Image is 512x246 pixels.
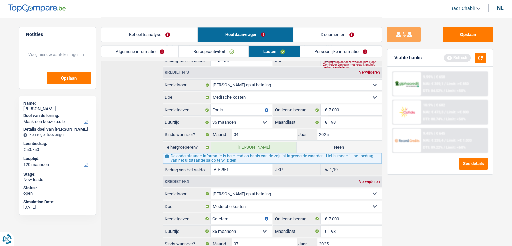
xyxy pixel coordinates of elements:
[423,117,443,121] span: DTI: 80.74%
[321,104,328,115] span: €
[249,46,300,57] a: Lasten
[444,54,471,61] div: Refresh
[211,164,218,175] span: €
[447,138,472,143] span: Limit: >€ 1.033
[459,158,488,170] button: See details
[273,226,321,237] label: Maandlast
[163,188,211,199] label: Kredietsoort
[163,213,211,224] label: Kredietgever
[47,72,91,84] button: Opslaan
[163,92,211,103] label: Doel
[300,46,382,57] a: Persoonlijke informatie
[163,153,381,164] div: De onderstaande informatie is berekend op basis van de zojuist ingevoerde waarden. Het is mogelij...
[211,142,296,153] label: [PERSON_NAME]
[497,5,504,11] div: nl
[357,180,382,184] div: Verwijderen
[297,129,317,140] label: Jaar
[444,110,446,114] span: /
[444,138,446,143] span: /
[445,3,480,14] a: Badr Chabli
[163,142,211,153] label: Te hergroeperen?
[101,46,179,57] a: Algemene informatie
[211,129,232,140] label: Maand
[163,70,191,74] div: Krediet nº3
[163,80,211,90] label: Kredietsoort
[273,164,321,175] label: JKP
[23,177,92,182] div: New leads
[23,141,90,146] label: Leenbedrag:
[198,27,293,42] a: Hoofdaanvrager
[293,27,382,42] a: Documenten
[273,117,321,128] label: Maandlast
[163,201,211,212] label: Doel
[423,82,443,86] span: NAI: € 359,1
[395,134,419,147] img: Record Credits
[179,46,248,57] a: Beroepsactiviteit
[321,117,328,128] span: €
[101,27,198,42] a: Behoefteanalyse
[273,104,321,115] label: Ontleend bedrag
[321,164,329,175] span: %
[23,185,92,191] div: Status:
[423,75,445,79] div: 9.99% | € 658
[446,89,466,93] span: Limit: <50%
[444,117,445,121] span: /
[23,172,92,177] div: Stage:
[61,76,77,80] span: Opslaan
[394,55,422,61] div: Viable banks
[297,142,382,153] label: Neen
[23,101,92,106] div: Name:
[23,147,26,152] span: €
[395,106,419,118] img: Cofidis
[443,27,493,42] button: Opslaan
[321,226,328,237] span: €
[423,145,443,150] span: DTI: 89.22%
[26,32,89,37] h5: Notities
[163,117,211,128] label: Duurtijd
[163,226,211,237] label: Duurtijd
[163,104,211,115] label: Kredietgever
[163,164,211,175] label: Bedrag van het saldo
[423,131,445,136] div: 9.45% | € 645
[444,82,446,86] span: /
[357,70,382,74] div: Verwijderen
[232,129,296,140] input: MM
[23,199,92,205] div: Simulation Date:
[447,82,469,86] span: Limit: >€ 850
[322,63,381,66] div: Het lijkt erop dat deze waarde niet klopt. Controleer opnieuw met jouw klant het bedrag van de le...
[423,138,443,143] span: NAI: € 235,4
[163,129,211,140] label: Sinds wanneer?
[23,205,92,210] div: [DATE]
[423,89,443,93] span: DTI: 84.52%
[23,113,90,118] label: Doel van de lening:
[23,156,90,161] label: Looptijd:
[444,89,445,93] span: /
[446,117,466,121] span: Limit: <50%
[317,129,382,140] input: JJJJ
[23,191,92,196] div: open
[423,110,443,114] span: NAI: € 473,3
[423,103,445,107] div: 10.9% | € 682
[8,4,66,12] img: TopCompare Logo
[23,127,92,132] div: Details doel van [PERSON_NAME]
[447,110,469,114] span: Limit: >€ 800
[23,106,92,112] div: [PERSON_NAME]
[395,80,419,88] img: AlphaCredit
[446,145,466,150] span: Limit: <60%
[444,145,445,150] span: /
[163,180,191,184] div: Krediet nº4
[23,132,92,137] div: Een regel toevoegen
[273,213,321,224] label: Ontleend bedrag
[450,6,475,11] span: Badr Chabli
[321,213,328,224] span: €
